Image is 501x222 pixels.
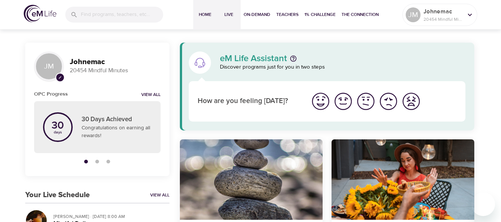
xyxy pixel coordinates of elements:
[24,5,56,22] img: logo
[471,192,495,216] iframe: Button to launch messaging window
[332,139,474,220] button: Mindful Daily
[332,90,355,113] button: I'm feeling good
[342,11,379,19] span: The Connection
[194,57,206,69] img: eM Life Assistant
[378,91,399,112] img: bad
[141,92,161,98] a: View all notifications
[401,91,421,112] img: worst
[150,192,169,198] a: View All
[304,11,336,19] span: 1% Challenge
[25,191,90,199] h3: Your Live Schedule
[406,7,421,22] div: JM
[34,90,68,98] h6: OPC Progress
[310,91,331,112] img: great
[82,124,152,140] p: Congratulations on earning all rewards!
[356,91,376,112] img: ok
[333,91,353,112] img: good
[82,115,152,125] p: 30 Days Achieved
[400,90,422,113] button: I'm feeling worst
[70,58,161,66] h3: Johnemac
[220,63,466,72] p: Discover programs just for you in two steps
[220,54,287,63] p: eM Life Assistant
[276,11,299,19] span: Teachers
[70,66,161,75] p: 20454 Mindful Minutes
[81,7,163,23] input: Find programs, teachers, etc...
[423,7,463,16] p: Johnemac
[377,90,400,113] button: I'm feeling bad
[52,120,64,131] p: 30
[53,213,164,220] p: [PERSON_NAME] · [DATE] 8:00 AM
[220,11,238,19] span: Live
[423,16,463,23] p: 20454 Mindful Minutes
[52,131,64,134] p: days
[34,52,64,81] div: JM
[180,139,323,220] button: Mindfully Managing Anxiety Series
[244,11,270,19] span: On-Demand
[196,11,214,19] span: Home
[198,96,300,107] p: How are you feeling [DATE]?
[309,90,332,113] button: I'm feeling great
[355,90,377,113] button: I'm feeling ok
